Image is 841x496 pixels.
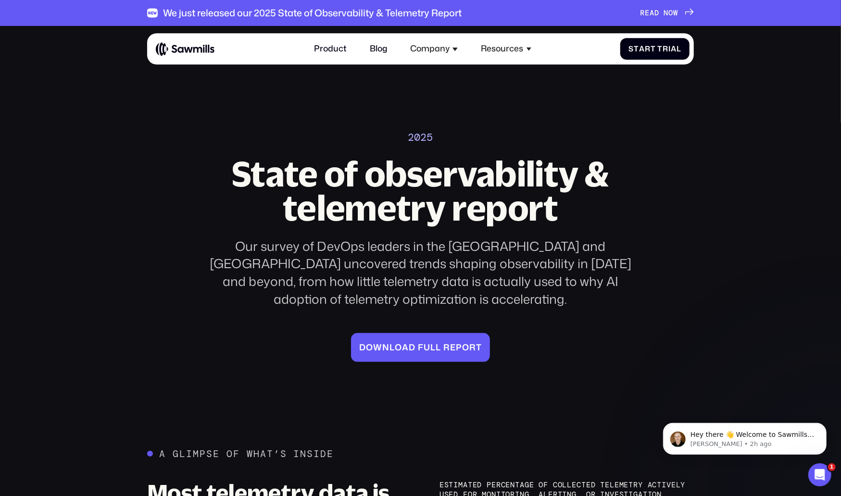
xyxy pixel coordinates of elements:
span: n [382,343,389,353]
span: f [418,343,424,353]
span: r [645,45,651,53]
span: Hey there 👋 Welcome to Sawmills. The smart telemetry management platform that solves cost, qualit... [42,28,165,83]
div: Company [410,44,450,54]
span: e [450,343,456,353]
span: t [634,45,639,53]
span: N [664,9,669,17]
span: a [639,45,645,53]
div: Company [404,37,464,60]
span: O [668,9,673,17]
span: S [628,45,634,53]
span: i [668,45,671,53]
span: W [673,9,678,17]
span: T [657,45,663,53]
span: l [677,45,681,53]
span: u [424,343,430,353]
span: r [443,343,450,353]
span: l [430,343,436,353]
span: d [409,343,415,353]
div: Resources [481,44,523,54]
span: r [663,45,668,53]
a: StartTrial [620,38,690,60]
span: o [462,343,469,353]
span: o [395,343,402,353]
span: p [456,343,462,353]
span: D [359,343,366,353]
span: A [650,9,654,17]
div: We just released our 2025 State of Observability & Telemetry Report [163,7,462,19]
span: E [645,9,650,17]
div: Our survey of DevOps leaders in the [GEOGRAPHIC_DATA] and [GEOGRAPHIC_DATA] uncovered trends shap... [197,237,644,308]
span: R [640,9,645,17]
span: o [366,343,373,353]
a: Blog [364,37,393,60]
div: 2025 [408,131,433,144]
span: r [469,343,476,353]
span: t [476,343,482,353]
span: w [373,343,382,353]
iframe: Intercom live chat [808,463,831,486]
div: Resources [475,37,538,60]
a: Product [308,37,353,60]
span: l [436,343,441,353]
iframe: Intercom notifications message [649,403,841,470]
div: A glimpse of what’s inside [159,448,334,460]
span: l [389,343,395,353]
span: a [402,343,409,353]
span: D [654,9,659,17]
p: Message from Winston, sent 2h ago [42,37,166,46]
a: READNOW [640,9,694,17]
span: 1 [828,463,836,471]
span: a [671,45,677,53]
a: Downloadfullreport [351,333,490,362]
h2: State of observability & telemetry report [197,157,644,225]
span: t [651,45,656,53]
